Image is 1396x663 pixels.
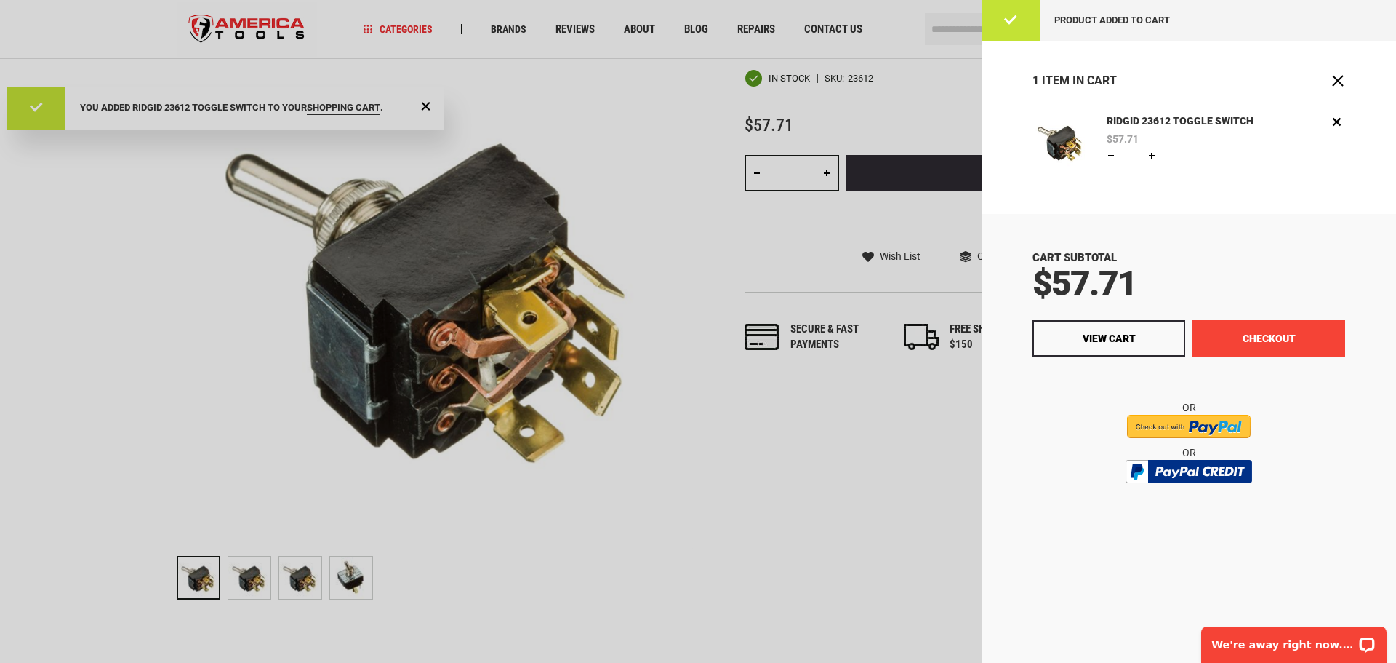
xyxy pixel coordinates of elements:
span: $57.71 [1107,134,1139,144]
iframe: LiveChat chat widget [1192,617,1396,663]
a: View Cart [1032,320,1185,357]
button: Checkout [1192,320,1345,357]
span: Product added to cart [1054,15,1170,25]
span: $57.71 [1032,263,1136,304]
span: Item in Cart [1042,74,1117,87]
button: Close [1331,74,1345,88]
a: RIDGID 23612 TOGGLE SWITCH [1032,114,1089,174]
span: 1 [1032,74,1039,87]
a: RIDGID 23612 TOGGLE SWITCH [1103,114,1258,130]
img: btn_bml_text.png [1134,487,1243,503]
span: View Cart [1083,333,1136,344]
span: Cart Subtotal [1032,251,1117,264]
img: RIDGID 23612 TOGGLE SWITCH [1032,114,1089,170]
